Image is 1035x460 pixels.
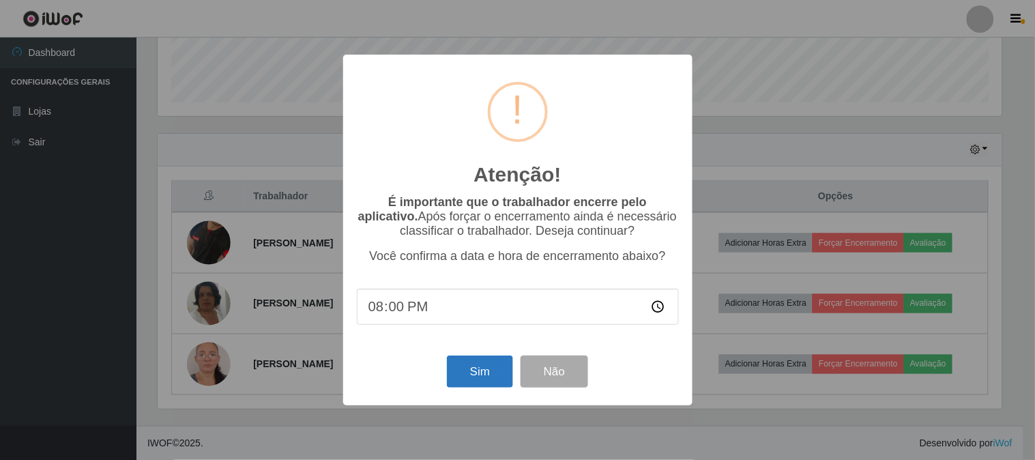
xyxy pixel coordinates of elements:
[357,195,679,238] p: Após forçar o encerramento ainda é necessário classificar o trabalhador. Deseja continuar?
[521,356,588,388] button: Não
[447,356,513,388] button: Sim
[358,195,647,223] b: É importante que o trabalhador encerre pelo aplicativo.
[473,162,561,187] h2: Atenção!
[357,249,679,263] p: Você confirma a data e hora de encerramento abaixo?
